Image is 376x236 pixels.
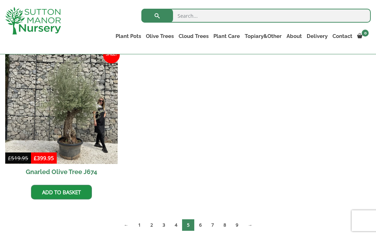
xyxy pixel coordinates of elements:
[194,219,206,231] a: Page 6
[5,7,61,34] img: logo
[113,31,143,41] a: Plant Pots
[31,185,92,199] a: Add to basket: “Gnarled Olive Tree J674”
[8,155,11,162] span: £
[34,155,37,162] span: £
[206,219,219,231] a: Page 7
[284,31,304,41] a: About
[5,164,118,180] h2: Gnarled Olive Tree J674
[34,155,54,162] bdi: 399.95
[146,219,158,231] a: Page 2
[103,47,120,63] span: Sale!
[182,219,194,231] span: Page 5
[242,31,284,41] a: Topiary&Other
[119,219,133,231] a: ←
[231,219,243,231] a: Page 9
[362,30,369,37] span: 0
[5,52,118,164] img: Gnarled Olive Tree J674
[143,31,176,41] a: Olive Trees
[219,219,231,231] a: Page 8
[211,31,242,41] a: Plant Care
[355,31,371,41] a: 0
[5,219,371,234] nav: Product Pagination
[141,9,371,23] input: Search...
[330,31,355,41] a: Contact
[133,219,146,231] a: Page 1
[170,219,182,231] a: Page 4
[5,52,118,180] a: Sale! Gnarled Olive Tree J674
[158,219,170,231] a: Page 3
[243,219,257,231] a: →
[8,155,28,162] bdi: 519.95
[304,31,330,41] a: Delivery
[176,31,211,41] a: Cloud Trees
